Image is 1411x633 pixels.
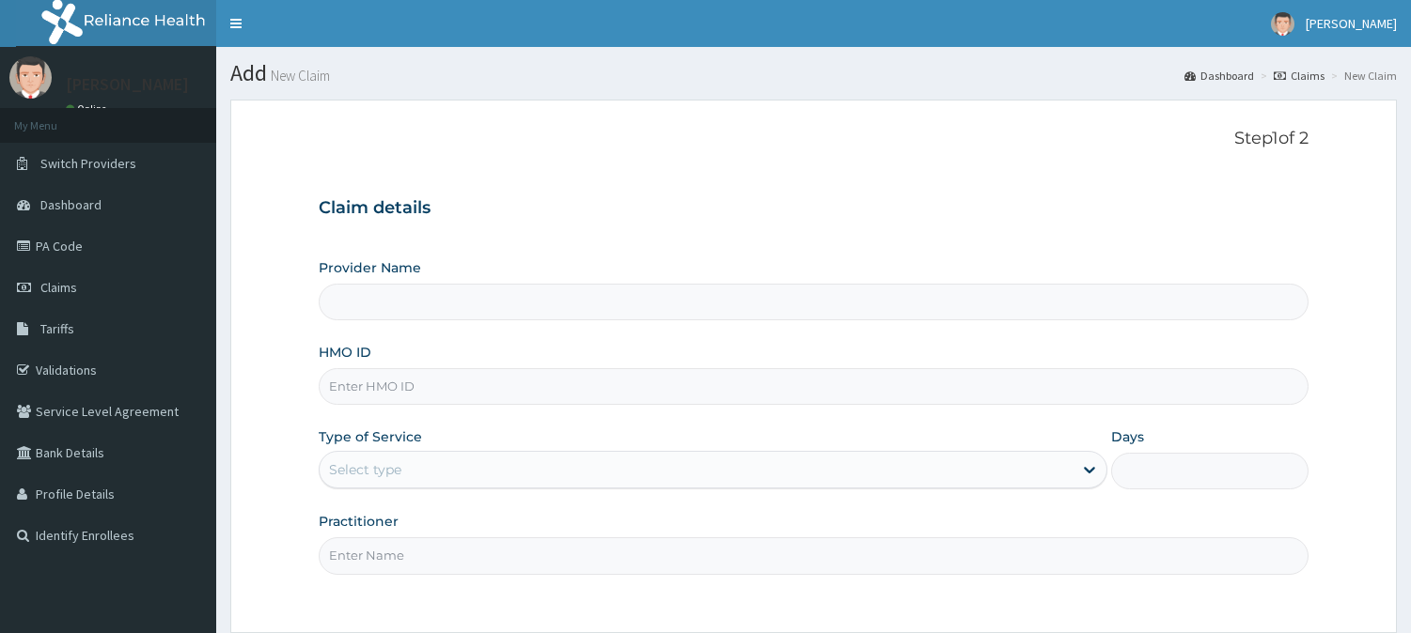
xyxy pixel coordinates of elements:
[40,279,77,296] span: Claims
[1184,68,1254,84] a: Dashboard
[329,460,401,479] div: Select type
[1306,15,1397,32] span: [PERSON_NAME]
[319,198,1309,219] h3: Claim details
[319,537,1309,574] input: Enter Name
[1111,427,1144,446] label: Days
[66,102,111,116] a: Online
[40,155,136,172] span: Switch Providers
[1274,68,1325,84] a: Claims
[319,258,421,277] label: Provider Name
[230,61,1397,85] h1: Add
[319,427,422,446] label: Type of Service
[40,320,74,337] span: Tariffs
[319,129,1309,149] p: Step 1 of 2
[66,76,189,93] p: [PERSON_NAME]
[1271,12,1294,36] img: User Image
[1326,68,1397,84] li: New Claim
[267,69,330,83] small: New Claim
[40,196,102,213] span: Dashboard
[319,343,371,362] label: HMO ID
[9,56,52,99] img: User Image
[319,368,1309,405] input: Enter HMO ID
[319,512,399,531] label: Practitioner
